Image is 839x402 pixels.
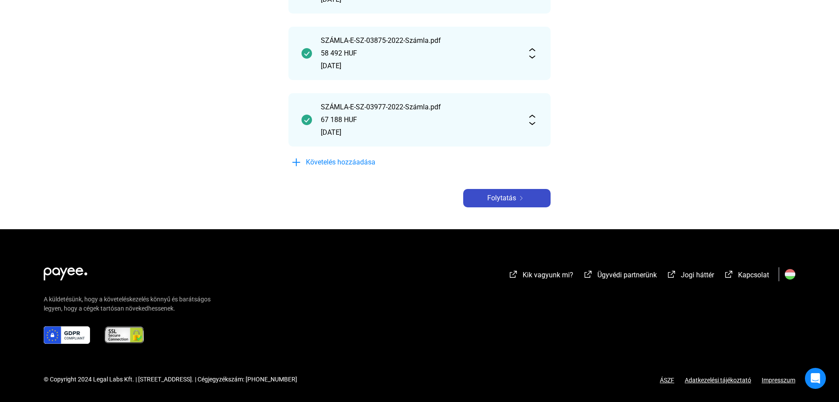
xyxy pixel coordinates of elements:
a: Adatkezelési tájékoztató [674,377,762,384]
img: HU.svg [785,269,795,280]
div: Open Intercom Messenger [805,368,826,389]
img: arrow-right-white [516,196,527,200]
img: gdpr [44,326,90,344]
span: Követelés hozzáadása [306,157,375,168]
a: external-link-whiteÜgyvédi partnerünk [583,272,657,280]
img: white-payee-white-dot.svg [44,262,87,280]
img: external-link-white [666,270,677,279]
img: checkmark-darker-green-circle [302,48,312,59]
div: SZÁMLA-E-SZ-03977-2022-Számla.pdf [321,102,518,112]
img: external-link-white [583,270,593,279]
span: Folytatás [487,193,516,203]
span: Ügyvédi partnerünk [597,271,657,279]
a: external-link-whiteJogi háttér [666,272,714,280]
div: [DATE] [321,127,518,138]
img: expand [527,115,537,125]
a: Impresszum [762,377,795,384]
span: Kapcsolat [738,271,769,279]
div: SZÁMLA-E-SZ-03875-2022-Számla.pdf [321,35,518,46]
img: external-link-white [724,270,734,279]
img: external-link-white [508,270,519,279]
span: Jogi háttér [681,271,714,279]
button: Folytatásarrow-right-white [463,189,551,207]
button: plus-blueKövetelés hozzáadása [288,153,419,171]
div: 58 492 HUF [321,48,518,59]
div: 67 188 HUF [321,115,518,125]
a: external-link-whiteKapcsolat [724,272,769,280]
img: checkmark-darker-green-circle [302,115,312,125]
span: Kik vagyunk mi? [523,271,573,279]
a: external-link-whiteKik vagyunk mi? [508,272,573,280]
img: plus-blue [291,157,302,168]
a: ÁSZF [660,377,674,384]
div: © Copyright 2024 Legal Labs Kft. | [STREET_ADDRESS]. | Cégjegyzékszám: [PHONE_NUMBER] [44,375,297,384]
img: ssl [104,326,145,344]
div: [DATE] [321,61,518,71]
img: expand [527,48,537,59]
